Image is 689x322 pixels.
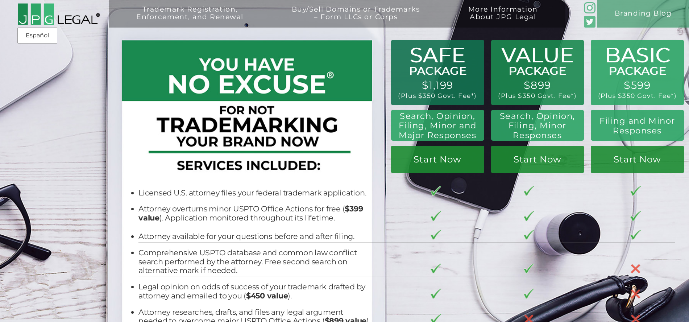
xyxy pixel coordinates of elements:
h2: Search, Opinion, Filing, Minor and Major Responses [395,111,480,140]
img: glyph-logo_May2016-green3-90.png [584,2,595,14]
img: X-30-3.png [630,264,641,274]
a: Start Now [391,146,484,173]
img: checkmark-border-3.png [431,289,441,299]
a: Start Now [491,146,584,173]
img: checkmark-border-3.png [431,230,441,240]
li: Attorney available for your questions before and after filing. [138,232,371,241]
img: checkmark-border-3.png [431,264,441,274]
a: Buy/Sell Domains or Trademarks– Form LLCs or Corps [271,6,441,33]
img: checkmark-border-3.png [524,230,534,240]
li: Licensed U.S. attorney files your federal trademark application. [138,189,371,198]
img: checkmark-border-3.png [630,230,641,240]
img: checkmark-border-3.png [431,211,441,221]
img: checkmark-border-3.png [630,186,641,196]
a: Trademark Registration,Enforcement, and Renewal [116,6,264,33]
li: Comprehensive USPTO database and common law conflict search performed by the attorney. Free secon... [138,248,371,275]
h2: Search, Opinion, Filing, Minor Responses [497,111,578,140]
a: Español [20,29,55,42]
img: 2016-logo-black-letters-3-r.png [17,3,100,25]
img: X-30-3.png [630,289,641,299]
b: $399 value [138,204,363,222]
a: More InformationAbout JPG Legal [448,6,559,33]
a: Start Now [591,146,684,173]
img: checkmark-border-3.png [524,289,534,299]
img: checkmark-border-3.png [524,264,534,274]
img: Twitter_Social_Icon_Rounded_Square_Color-mid-green3-90.png [584,16,595,28]
li: Legal opinion on odds of success of your trademark drafted by attorney and emailed to you ( ). [138,282,371,300]
b: $450 value [246,291,288,300]
li: Attorney overturns minor USPTO Office Actions for free ( ). Application monitored throughout its ... [138,205,371,222]
img: checkmark-border-3.png [524,211,534,221]
h2: Filing and Minor Responses [596,116,678,135]
img: checkmark-border-3.png [524,186,534,196]
img: checkmark-border-3.png [630,211,641,221]
img: checkmark-border-3.png [431,186,441,196]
